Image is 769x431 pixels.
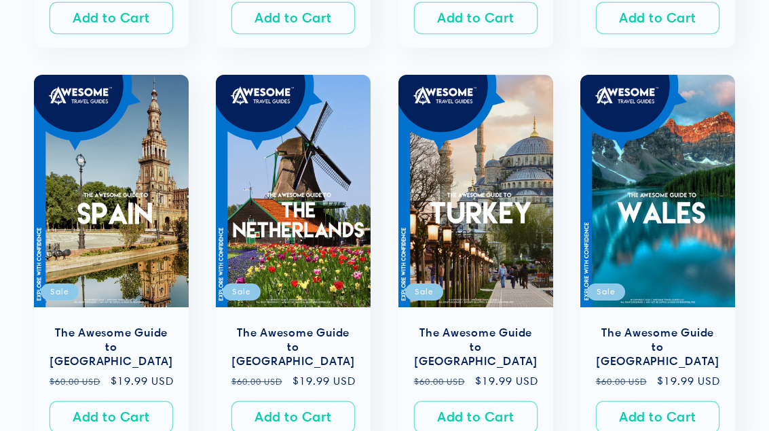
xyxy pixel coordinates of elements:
[414,3,538,35] button: Add to Cart
[50,3,173,35] button: Add to Cart
[229,326,357,368] a: The Awesome Guide to [GEOGRAPHIC_DATA]
[594,326,721,368] a: The Awesome Guide to [GEOGRAPHIC_DATA]
[596,3,719,35] button: Add to Cart
[48,326,175,368] a: The Awesome Guide to [GEOGRAPHIC_DATA]
[412,326,540,368] a: The Awesome Guide to [GEOGRAPHIC_DATA]
[231,3,355,35] button: Add to Cart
